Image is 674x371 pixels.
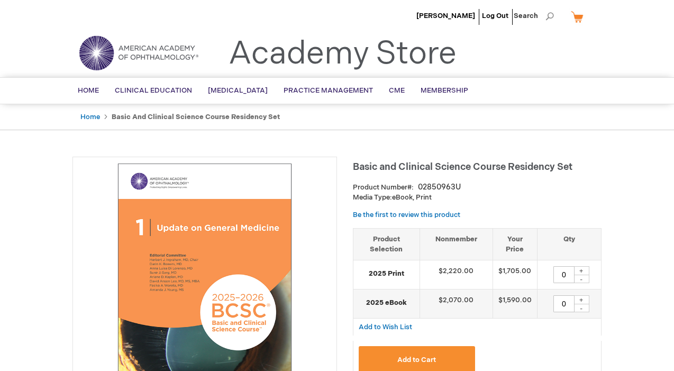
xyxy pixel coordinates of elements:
span: Add to Wish List [359,323,412,331]
div: - [573,275,589,283]
span: Search [514,5,554,26]
a: Log Out [482,12,508,20]
th: Nonmember [420,228,493,260]
span: [MEDICAL_DATA] [208,86,268,95]
span: Basic and Clinical Science Course Residency Set [353,161,572,173]
input: Qty [553,295,575,312]
span: Home [78,86,99,95]
span: Practice Management [284,86,373,95]
th: Your Price [493,228,537,260]
p: eBook, Print [353,193,602,203]
a: Add to Wish List [359,322,412,331]
div: - [573,304,589,312]
td: $2,070.00 [420,289,493,319]
span: Clinical Education [115,86,192,95]
td: $1,705.00 [493,260,537,289]
a: Home [80,113,100,121]
strong: Media Type: [353,193,392,202]
th: Qty [537,228,601,260]
td: $1,590.00 [493,289,537,319]
a: Be the first to review this product [353,211,460,219]
strong: 2025 eBook [359,298,414,308]
a: Academy Store [229,35,457,73]
span: Membership [421,86,468,95]
td: $2,220.00 [420,260,493,289]
span: CME [389,86,405,95]
input: Qty [553,266,575,283]
strong: Basic and Clinical Science Course Residency Set [112,113,280,121]
div: + [573,266,589,275]
th: Product Selection [353,228,420,260]
span: Add to Cart [397,356,436,364]
strong: 2025 Print [359,269,414,279]
a: [PERSON_NAME] [416,12,475,20]
div: + [573,295,589,304]
div: 02850963U [418,182,461,193]
strong: Product Number [353,183,414,192]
